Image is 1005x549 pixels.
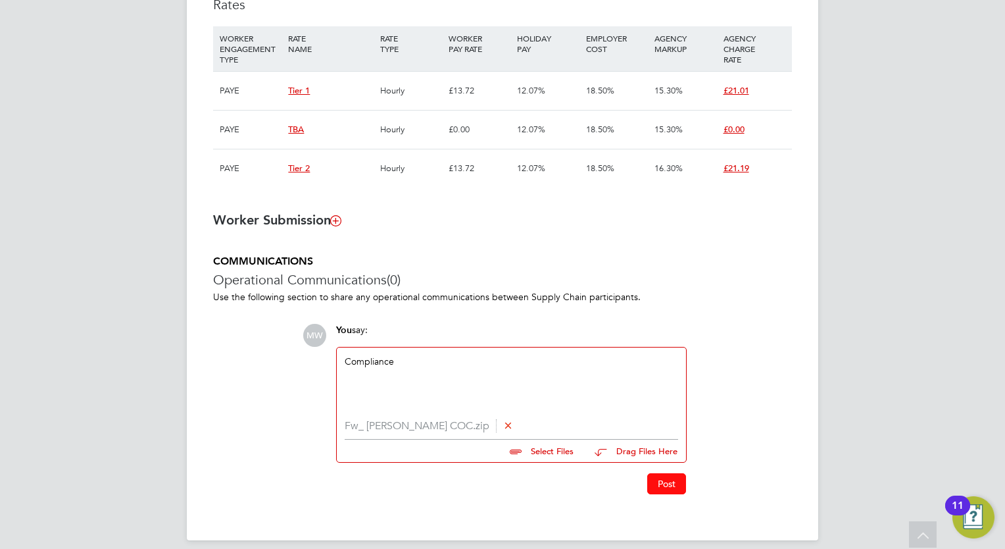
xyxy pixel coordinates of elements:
[213,271,792,288] h3: Operational Communications
[213,255,792,269] h5: COMMUNICATIONS
[216,26,285,71] div: WORKER ENGAGEMENT TYPE
[213,291,792,303] p: Use the following section to share any operational communications between Supply Chain participants.
[586,163,614,174] span: 18.50%
[952,496,994,538] button: Open Resource Center, 11 new notifications
[584,438,678,465] button: Drag Files Here
[723,163,749,174] span: £21.19
[517,163,545,174] span: 12.07%
[377,72,445,110] div: Hourly
[583,26,651,61] div: EMPLOYER COST
[288,124,304,135] span: TBA
[723,124,745,135] span: £0.00
[445,26,514,61] div: WORKER PAY RATE
[213,212,341,228] b: Worker Submission
[654,85,683,96] span: 15.30%
[345,355,678,412] div: Compliance
[345,420,678,432] li: Fw_ [PERSON_NAME] COC.zip
[216,72,285,110] div: PAYE
[216,149,285,188] div: PAYE
[336,325,352,336] span: You
[216,111,285,149] div: PAYE
[517,85,545,96] span: 12.07%
[586,85,614,96] span: 18.50%
[952,506,964,523] div: 11
[303,324,326,347] span: MW
[336,324,687,347] div: say:
[647,473,686,494] button: Post
[654,163,683,174] span: 16.30%
[288,85,310,96] span: Tier 1
[651,26,720,61] div: AGENCY MARKUP
[387,271,401,288] span: (0)
[445,72,514,110] div: £13.72
[586,124,614,135] span: 18.50%
[285,26,376,61] div: RATE NAME
[288,163,310,174] span: Tier 2
[720,26,789,71] div: AGENCY CHARGE RATE
[517,124,545,135] span: 12.07%
[514,26,582,61] div: HOLIDAY PAY
[654,124,683,135] span: 15.30%
[445,149,514,188] div: £13.72
[377,26,445,61] div: RATE TYPE
[377,111,445,149] div: Hourly
[377,149,445,188] div: Hourly
[445,111,514,149] div: £0.00
[723,85,749,96] span: £21.01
